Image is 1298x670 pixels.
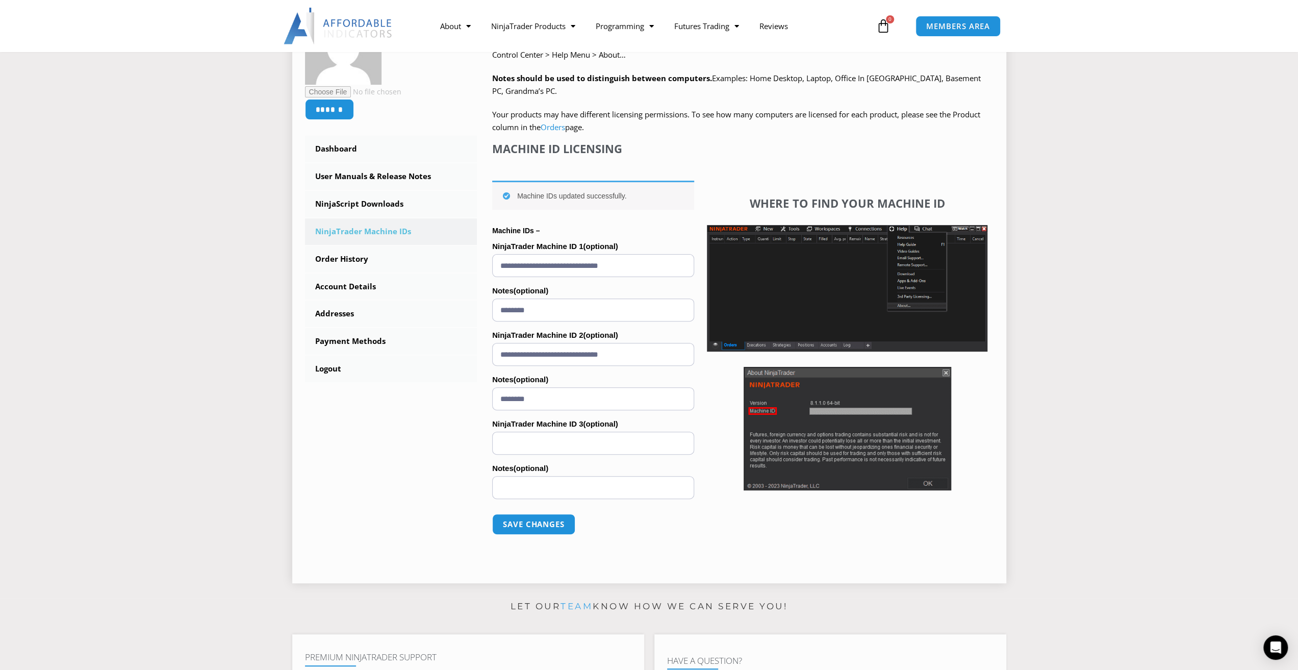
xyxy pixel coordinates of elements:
a: 0 [861,11,906,41]
a: NinjaTrader Machine IDs [305,218,477,245]
nav: Account pages [305,136,477,382]
p: Let our know how we can serve you! [292,599,1006,615]
a: Addresses [305,301,477,327]
a: NinjaTrader Products [480,14,585,38]
label: Notes [492,461,694,476]
img: Screenshot 2025-01-17 1155544 | Affordable Indicators – NinjaTrader [707,225,987,352]
a: About [429,14,480,38]
strong: Machine IDs – [492,227,540,235]
span: (optional) [583,242,618,251]
div: Open Intercom Messenger [1263,635,1288,660]
h4: Have A Question? [667,656,994,666]
nav: Menu [429,14,873,38]
span: (optional) [514,464,548,473]
strong: Notes should be used to distinguish between computers. [492,73,712,83]
span: Your products may have different licensing permissions. To see how many computers are licensed fo... [492,109,980,133]
a: Order History [305,246,477,272]
a: Dashboard [305,136,477,162]
span: (optional) [583,419,618,428]
a: Reviews [749,14,798,38]
a: Programming [585,14,664,38]
label: NinjaTrader Machine ID 1 [492,239,694,254]
span: (optional) [514,375,548,384]
span: (optional) [583,331,618,339]
label: NinjaTrader Machine ID 2 [492,328,694,343]
a: Logout [305,356,477,382]
a: Account Details [305,274,477,300]
label: NinjaTrader Machine ID 3 [492,416,694,432]
h4: Premium NinjaTrader Support [305,652,631,662]
button: Save changes [492,514,575,535]
h4: Where to find your Machine ID [707,196,987,210]
span: MEMBERS AREA [926,22,990,30]
a: Futures Trading [664,14,749,38]
h4: Machine ID Licensing [492,142,694,155]
span: 0 [886,15,894,23]
img: LogoAI | Affordable Indicators – NinjaTrader [284,8,393,44]
a: team [561,601,593,611]
a: MEMBERS AREA [915,16,1001,37]
div: Machine IDs updated successfully. [492,181,694,210]
span: Examples: Home Desktop, Laptop, Office In [GEOGRAPHIC_DATA], Basement PC, Grandma’s PC. [492,73,981,96]
a: User Manuals & Release Notes [305,163,477,190]
label: Notes [492,372,694,387]
label: Notes [492,283,694,299]
a: NinjaScript Downloads [305,191,477,217]
span: (optional) [514,286,548,295]
img: Screenshot 2025-01-17 114931 | Affordable Indicators – NinjaTrader [744,367,951,490]
a: Payment Methods [305,328,477,355]
a: Orders [541,122,565,132]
